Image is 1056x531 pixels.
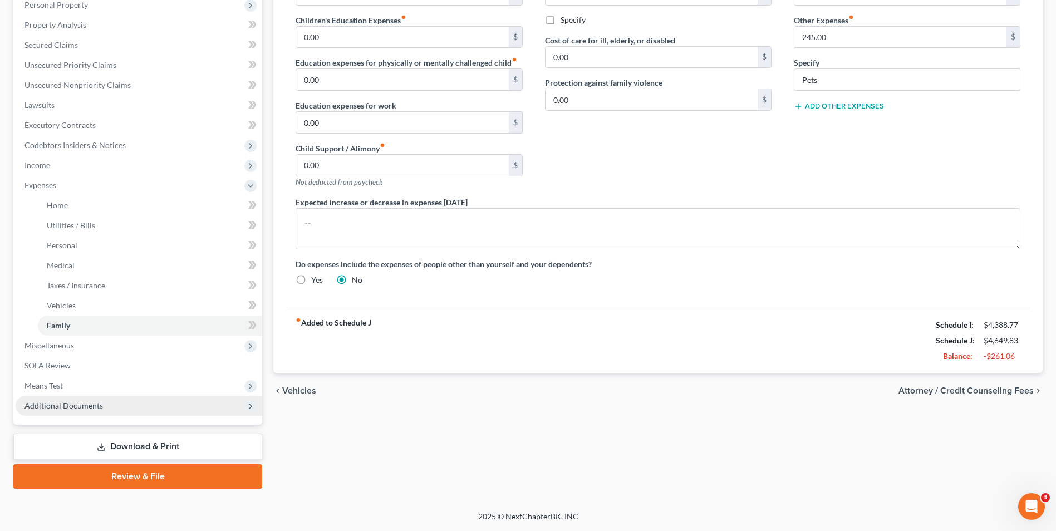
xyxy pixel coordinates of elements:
[848,14,854,20] i: fiber_manual_record
[24,180,56,190] span: Expenses
[16,95,262,115] a: Lawsuits
[16,356,262,376] a: SOFA Review
[13,464,262,489] a: Review & File
[509,27,522,48] div: $
[984,335,1020,346] div: $4,649.83
[380,142,385,148] i: fiber_manual_record
[24,401,103,410] span: Additional Documents
[296,155,508,176] input: --
[24,160,50,170] span: Income
[13,434,262,460] a: Download & Print
[898,386,1043,395] button: Attorney / Credit Counseling Fees chevron_right
[401,14,406,20] i: fiber_manual_record
[545,77,662,88] label: Protection against family violence
[1006,27,1020,48] div: $
[38,195,262,215] a: Home
[282,386,316,395] span: Vehicles
[38,296,262,316] a: Vehicles
[296,14,406,26] label: Children's Education Expenses
[546,89,758,110] input: --
[546,47,758,68] input: --
[943,351,972,361] strong: Balance:
[38,255,262,276] a: Medical
[296,317,371,364] strong: Added to Schedule J
[1041,493,1050,502] span: 3
[509,112,522,133] div: $
[898,386,1034,395] span: Attorney / Credit Counseling Fees
[38,215,262,235] a: Utilities / Bills
[758,89,771,110] div: $
[24,60,116,70] span: Unsecured Priority Claims
[984,351,1020,362] div: -$261.06
[794,27,1006,48] input: --
[296,57,517,68] label: Education expenses for physically or mentally challenged child
[16,75,262,95] a: Unsecured Nonpriority Claims
[794,69,1020,90] input: Specify...
[16,55,262,75] a: Unsecured Priority Claims
[24,120,96,130] span: Executory Contracts
[984,319,1020,331] div: $4,388.77
[311,274,323,286] label: Yes
[16,115,262,135] a: Executory Contracts
[24,361,71,370] span: SOFA Review
[936,336,975,345] strong: Schedule J:
[24,100,55,110] span: Lawsuits
[38,316,262,336] a: Family
[296,69,508,90] input: --
[509,155,522,176] div: $
[545,35,675,46] label: Cost of care for ill, elderly, or disabled
[296,100,396,111] label: Education expenses for work
[296,178,382,186] span: Not deducted from paycheck
[16,15,262,35] a: Property Analysis
[352,274,362,286] label: No
[47,260,75,270] span: Medical
[1034,386,1043,395] i: chevron_right
[794,102,884,111] button: Add Other Expenses
[794,14,854,26] label: Other Expenses
[561,14,586,26] label: Specify
[47,321,70,330] span: Family
[296,27,508,48] input: --
[273,386,282,395] i: chevron_left
[24,341,74,350] span: Miscellaneous
[16,35,262,55] a: Secured Claims
[47,281,105,290] span: Taxes / Insurance
[296,258,1020,270] label: Do expenses include the expenses of people other than yourself and your dependents?
[47,220,95,230] span: Utilities / Bills
[296,142,385,154] label: Child Support / Alimony
[512,57,517,62] i: fiber_manual_record
[47,301,76,310] span: Vehicles
[24,381,63,390] span: Means Test
[758,47,771,68] div: $
[794,57,819,68] label: Specify
[211,511,846,531] div: 2025 © NextChapterBK, INC
[509,69,522,90] div: $
[296,112,508,133] input: --
[47,200,68,210] span: Home
[38,235,262,255] a: Personal
[296,317,301,323] i: fiber_manual_record
[936,320,974,330] strong: Schedule I:
[24,140,126,150] span: Codebtors Insiders & Notices
[296,196,468,208] label: Expected increase or decrease in expenses [DATE]
[38,276,262,296] a: Taxes / Insurance
[47,240,77,250] span: Personal
[24,40,78,50] span: Secured Claims
[24,80,131,90] span: Unsecured Nonpriority Claims
[273,386,316,395] button: chevron_left Vehicles
[24,20,86,29] span: Property Analysis
[1018,493,1045,520] iframe: Intercom live chat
